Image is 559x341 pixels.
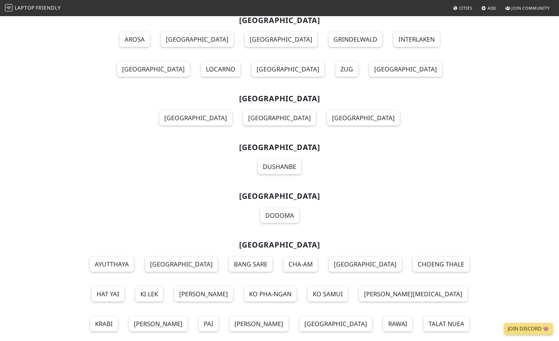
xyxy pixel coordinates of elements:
img: LaptopFriendly [5,4,12,11]
a: Join Community [503,2,552,14]
a: [GEOGRAPHIC_DATA] [245,32,317,47]
a: Rawai [383,316,412,331]
a: [PERSON_NAME] [129,316,188,331]
a: [PERSON_NAME][MEDICAL_DATA] [359,287,467,302]
a: Ayutthaya [90,257,134,272]
a: [PERSON_NAME] [230,316,288,331]
a: Ki Lek [135,287,163,302]
a: Grindelwald [329,32,382,47]
span: Join Community [511,5,550,11]
a: [GEOGRAPHIC_DATA] [327,111,400,125]
a: Choeng Thale [413,257,469,272]
a: Dodoma [260,208,299,223]
span: Friendly [36,4,61,11]
a: [GEOGRAPHIC_DATA] [159,111,232,125]
a: Talat Nuea [424,316,469,331]
a: Interlaken [393,32,440,47]
span: Laptop [15,4,35,11]
a: [GEOGRAPHIC_DATA] [252,62,324,77]
a: Bang Sare [229,257,272,272]
a: Cities [451,2,475,14]
a: LaptopFriendly LaptopFriendly [5,3,61,14]
a: Hat Yai [92,287,124,302]
a: [GEOGRAPHIC_DATA] [299,316,372,331]
span: Cities [459,5,472,11]
a: [GEOGRAPHIC_DATA] [329,257,402,272]
a: [GEOGRAPHIC_DATA] [161,32,234,47]
h2: [GEOGRAPHIC_DATA] [78,94,481,103]
a: Arosa [120,32,150,47]
a: Ko Samui [308,287,348,302]
a: [GEOGRAPHIC_DATA] [243,111,316,125]
a: Dushanbe [258,159,301,174]
a: Add [479,2,499,14]
h2: [GEOGRAPHIC_DATA] [78,240,481,249]
a: Ko Pha-Ngan [244,287,297,302]
a: Cha-am [284,257,318,272]
a: Pai [199,316,218,331]
span: Add [488,5,497,11]
h2: [GEOGRAPHIC_DATA] [78,16,481,25]
a: Zug [335,62,358,77]
a: [GEOGRAPHIC_DATA] [145,257,218,272]
a: [GEOGRAPHIC_DATA] [117,62,190,77]
h2: [GEOGRAPHIC_DATA] [78,143,481,152]
a: Locarno [201,62,240,77]
a: [PERSON_NAME] [174,287,233,302]
h2: [GEOGRAPHIC_DATA] [78,192,481,201]
a: Krabi [90,316,118,331]
a: [GEOGRAPHIC_DATA] [369,62,442,77]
